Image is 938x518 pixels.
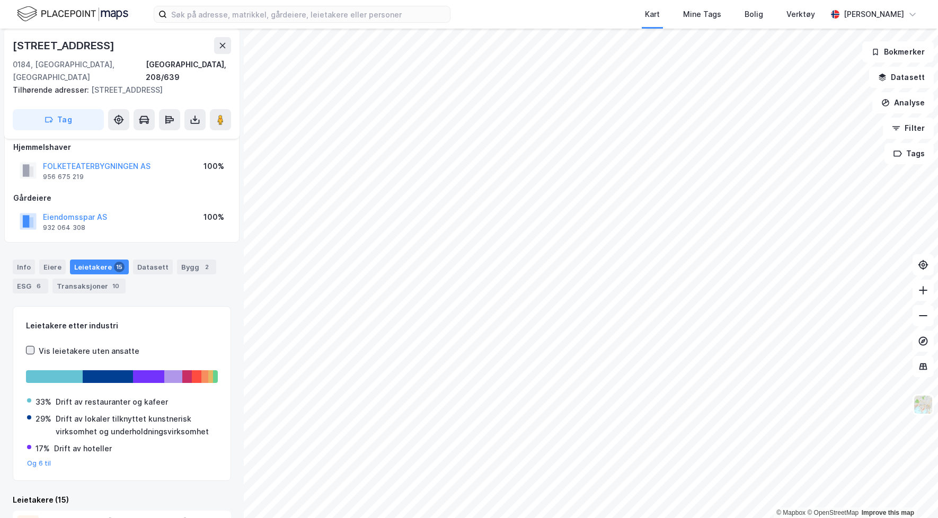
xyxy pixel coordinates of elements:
div: 0184, [GEOGRAPHIC_DATA], [GEOGRAPHIC_DATA] [13,58,146,84]
button: Datasett [869,67,934,88]
div: 6 [33,281,44,291]
iframe: Chat Widget [885,467,938,518]
button: Tags [884,143,934,164]
div: [GEOGRAPHIC_DATA], 208/639 [146,58,231,84]
div: Datasett [133,260,173,274]
div: 100% [203,211,224,224]
div: Eiere [39,260,66,274]
div: [STREET_ADDRESS] [13,37,117,54]
div: 33% [36,396,51,408]
div: ESG [13,279,48,293]
img: logo.f888ab2527a4732fd821a326f86c7f29.svg [17,5,128,23]
img: Z [913,395,933,415]
div: 17% [36,442,50,455]
div: Bygg [177,260,216,274]
div: Bolig [745,8,763,21]
input: Søk på adresse, matrikkel, gårdeiere, leietakere eller personer [167,6,450,22]
div: Vis leietakere uten ansatte [39,345,139,358]
div: Verktøy [786,8,815,21]
button: Og 6 til [27,459,51,468]
a: Improve this map [862,509,914,516]
a: Mapbox [776,509,806,516]
div: 956 675 219 [43,173,84,181]
div: 29% [36,413,51,425]
div: Info [13,260,35,274]
button: Analyse [872,92,934,113]
div: Hjemmelshaver [13,141,231,154]
div: [STREET_ADDRESS] [13,84,223,96]
div: Gårdeiere [13,192,231,204]
div: Leietakere [70,260,129,274]
div: 932 064 308 [43,224,85,232]
div: Drift av lokaler tilknyttet kunstnerisk virksomhet og underholdningsvirksomhet [56,413,217,438]
div: Leietakere (15) [13,494,231,506]
div: 15 [114,262,125,272]
button: Bokmerker [862,41,934,62]
a: OpenStreetMap [807,509,859,516]
div: Kontrollprogram for chat [885,467,938,518]
div: Mine Tags [683,8,721,21]
span: Tilhørende adresser: [13,85,91,94]
div: Transaksjoner [52,279,126,293]
div: Drift av restauranter og kafeer [56,396,168,408]
div: 2 [201,262,212,272]
div: Kart [645,8,660,21]
div: [PERSON_NAME] [844,8,904,21]
div: Leietakere etter industri [26,319,218,332]
button: Filter [883,118,934,139]
div: 100% [203,160,224,173]
div: Drift av hoteller [54,442,112,455]
button: Tag [13,109,104,130]
div: 10 [110,281,121,291]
